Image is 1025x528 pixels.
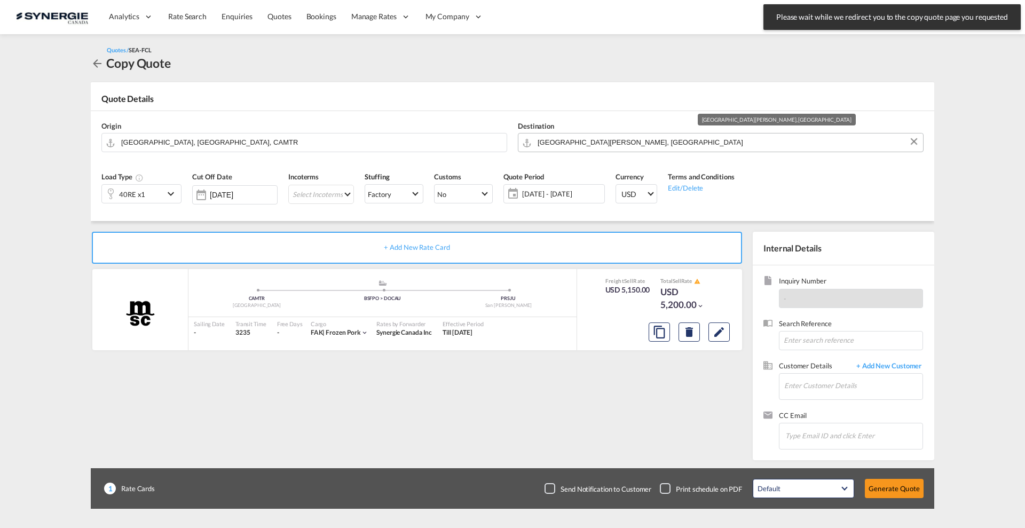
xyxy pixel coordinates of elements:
md-select: Select Stuffing: Factory [365,184,423,203]
span: Destination [518,122,554,130]
span: My Company [425,11,469,22]
md-icon: icon-alert [694,278,700,285]
span: Sell [673,278,681,284]
md-icon: assets/icons/custom/ship-fill.svg [376,280,389,286]
span: + Add New Customer [851,361,923,373]
span: Till [DATE] [443,328,472,336]
button: icon-alert [693,278,700,286]
span: Incoterms [288,172,319,181]
div: Internal Details [753,232,934,265]
md-icon: icon-information-outline [135,174,144,182]
span: Enquiries [222,12,253,21]
md-input-container: Port of Montreal, Montreal, CAMTR [101,133,507,152]
md-input-container: San Juan, PRSJU [518,133,924,152]
div: Edit/Delete [668,182,734,193]
span: Analytics [109,11,139,22]
span: Rate Search [168,12,207,21]
div: 40RE x1 [119,187,145,202]
span: Search Reference [779,319,923,331]
span: Currency [616,172,643,181]
div: No [437,190,446,199]
div: Rates by Forwarder [376,320,432,328]
span: Stuffing [365,172,389,181]
div: Total Rate [660,277,714,286]
div: Till 07 Sep 2025 [443,328,472,337]
input: Select [210,191,277,199]
div: USD 5,150.00 [605,285,650,295]
div: Synergie Canada Inc [376,328,432,337]
div: Free Days [277,320,303,328]
button: Clear Input [906,133,922,149]
md-select: Select Currency: $ USDUnited States Dollar [616,184,657,203]
div: - [194,328,225,337]
div: San [PERSON_NAME] [445,302,571,309]
span: | [322,328,325,336]
md-select: Select Customs: No [434,184,493,203]
div: Cargo [311,320,368,328]
div: USD 5,200.00 [660,286,714,311]
div: Copy Quote [106,54,171,72]
span: USD [621,189,646,200]
div: Print schedule on PDF [676,484,742,494]
div: Effective Period [443,320,483,328]
div: Default [758,484,780,493]
div: icon-arrow-left [91,54,106,72]
div: Transit Time [235,320,266,328]
span: Cut Off Date [192,172,232,181]
div: + Add New Rate Card [92,232,742,264]
md-chips-wrap: Chips container. Enter the text area, then type text, and press enter to add a chip. [784,423,922,447]
md-checkbox: Checkbox No Ink [545,483,651,494]
div: Send Notification to Customer [561,484,651,494]
span: Quote Period [503,172,544,181]
span: Please wait while we redirect you to the copy quote page you requested [773,12,1011,22]
span: 1 [104,483,116,494]
div: Sailing Date [194,320,225,328]
span: Rate Cards [116,484,155,493]
span: Customer Details [779,361,851,373]
div: 40RE x1icon-chevron-down [101,184,182,203]
span: [DATE] - [DATE] [522,189,602,199]
span: FAK [311,328,326,336]
div: PRSJU [445,295,571,302]
span: Synergie Canada Inc [376,328,432,336]
md-icon: icon-calendar [504,187,517,200]
md-icon: icon-chevron-down [361,329,368,336]
div: [GEOGRAPHIC_DATA] [194,302,320,309]
md-checkbox: Checkbox No Ink [660,483,742,494]
span: + Add New Rate Card [384,243,450,251]
div: frozen pork [311,328,361,337]
button: Generate Quote [865,479,924,498]
button: Copy [649,322,670,342]
span: Quotes [267,12,291,21]
div: Quote Details [91,93,934,110]
span: CC Email [779,411,923,423]
md-icon: icon-chevron-down [164,187,180,200]
md-icon: icon-arrow-left [91,57,104,70]
input: Enter Customer Details [784,374,922,398]
input: Search by Door/Port [538,133,918,152]
span: Bookings [306,12,336,21]
md-icon: assets/icons/custom/copyQuote.svg [653,326,666,338]
md-select: Select Incoterms [288,185,354,204]
span: Load Type [101,172,144,181]
img: 1f56c880d42311ef80fc7dca854c8e59.png [16,5,88,29]
input: Search by Door/Port [121,133,501,152]
span: [DATE] - [DATE] [519,186,604,201]
div: 3235 [235,328,266,337]
div: - [277,328,279,337]
input: Chips input. [785,424,892,447]
button: Delete [679,322,700,342]
div: BSFPO > DOCAU [320,295,446,302]
md-icon: icon-chevron-down [697,302,704,310]
div: [GEOGRAPHIC_DATA][PERSON_NAME], [GEOGRAPHIC_DATA] [702,114,851,125]
span: Terms and Conditions [668,172,734,181]
div: CAMTR [194,295,320,302]
span: Manage Rates [351,11,397,22]
span: Inquiry Number [779,276,923,288]
div: Factory [368,190,391,199]
button: Edit [708,322,730,342]
span: Customs [434,172,461,181]
input: Enter search reference [779,331,923,350]
span: - [784,294,786,303]
span: SEA-FCL [129,46,151,53]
